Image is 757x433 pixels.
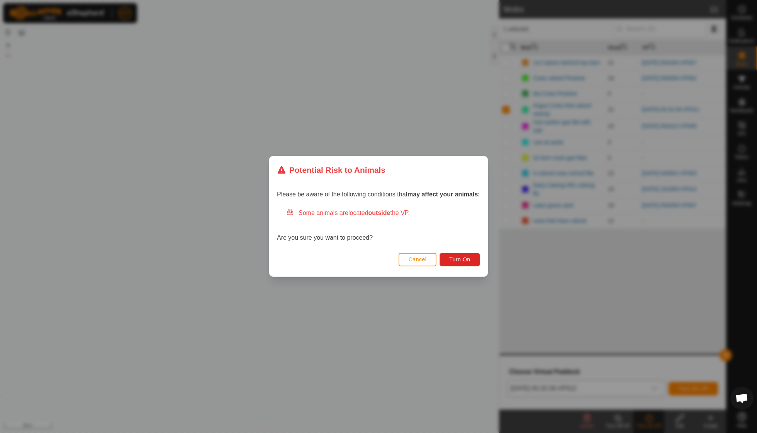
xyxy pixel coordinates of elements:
[407,191,480,198] strong: may affect your animals:
[277,191,480,198] span: Please be aware of the following conditions that
[450,257,470,263] span: Turn On
[277,164,385,176] div: Potential Risk to Animals
[409,257,427,263] span: Cancel
[730,387,754,410] div: Open chat
[277,209,480,243] div: Are you sure you want to proceed?
[368,210,390,216] strong: outside
[286,209,480,218] div: Some animals are
[399,253,437,266] button: Cancel
[440,253,480,266] button: Turn On
[348,210,410,216] span: located the VP.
